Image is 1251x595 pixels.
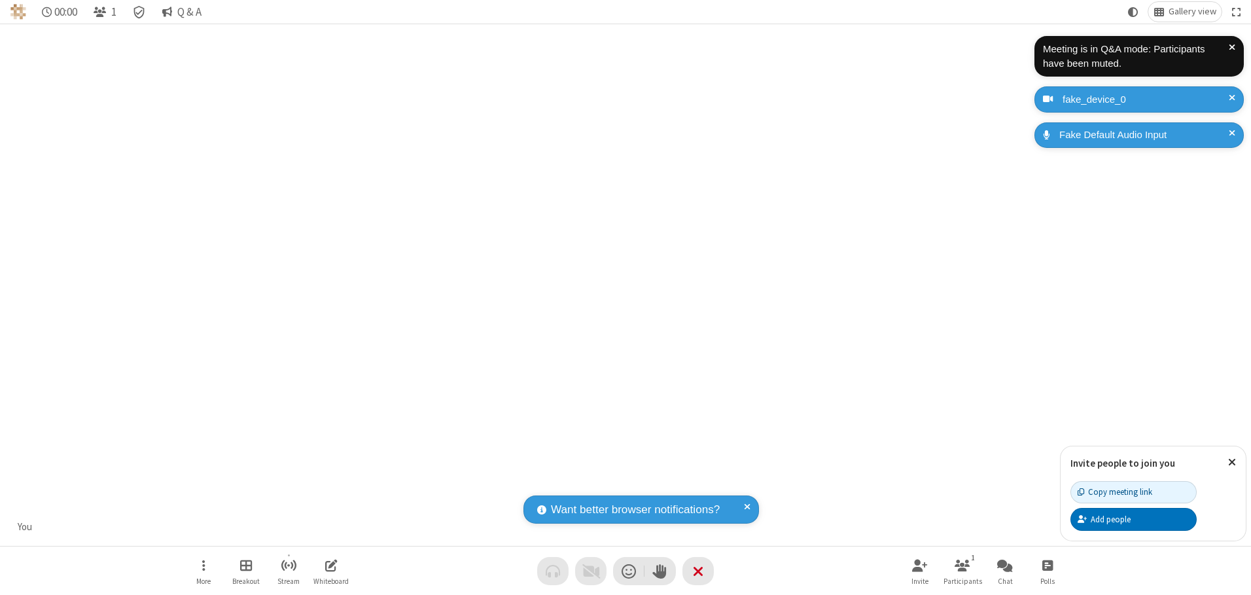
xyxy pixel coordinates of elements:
button: Fullscreen [1227,2,1246,22]
button: Send a reaction [613,557,644,585]
button: Open chat [985,552,1025,590]
button: Audio problem - check your Internet connection or call by phone [537,557,569,585]
button: Raise hand [644,557,676,585]
button: Close popover [1218,446,1246,478]
div: 1 [968,552,979,564]
button: End or leave meeting [682,557,714,585]
span: 00:00 [54,6,77,18]
img: QA Selenium DO NOT DELETE OR CHANGE [10,4,26,20]
span: More [196,577,211,585]
button: Open participant list [88,2,122,22]
div: fake_device_0 [1058,92,1234,107]
button: Video [575,557,607,585]
button: Copy meeting link [1070,481,1197,503]
span: Q & A [177,6,202,18]
div: Timer [37,2,83,22]
label: Invite people to join you [1070,457,1175,469]
button: Add people [1070,508,1197,530]
div: You [13,520,37,535]
div: Copy meeting link [1078,486,1152,498]
span: Participants [943,577,982,585]
span: Breakout [232,577,260,585]
button: Q & A [156,2,207,22]
span: Gallery view [1169,7,1216,17]
button: Open shared whiteboard [311,552,351,590]
button: Manage Breakout Rooms [226,552,266,590]
button: Open poll [1028,552,1067,590]
button: Invite participants (Alt+I) [900,552,940,590]
span: 1 [111,6,116,18]
span: Chat [998,577,1013,585]
button: Change layout [1148,2,1222,22]
span: Polls [1040,577,1055,585]
span: Stream [277,577,300,585]
div: Meeting details Encryption enabled [127,2,152,22]
button: Using system theme [1123,2,1144,22]
span: Want better browser notifications? [551,501,720,518]
button: Open menu [184,552,223,590]
button: Start streaming [269,552,308,590]
div: Meeting is in Q&A mode: Participants have been muted. [1043,42,1229,71]
span: Whiteboard [313,577,349,585]
div: Fake Default Audio Input [1055,128,1234,143]
span: Invite [911,577,928,585]
button: Open participant list [943,552,982,590]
